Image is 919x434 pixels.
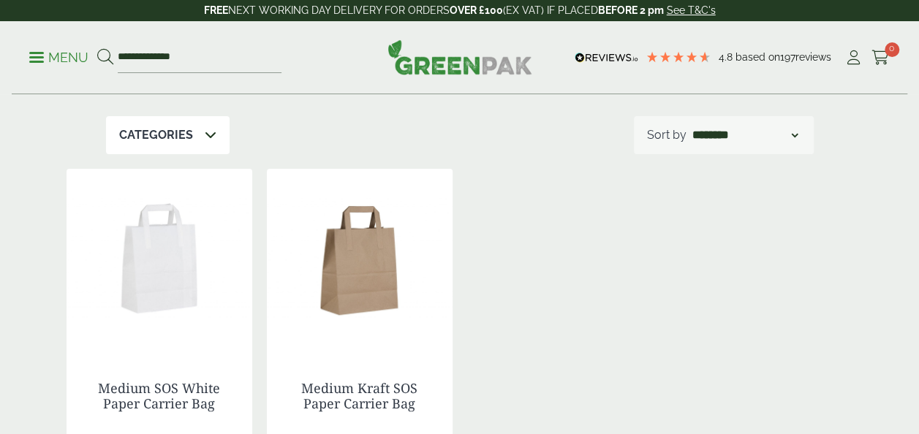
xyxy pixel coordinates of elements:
[29,49,88,66] p: Menu
[780,51,795,63] span: 197
[689,126,801,144] select: Shop order
[719,51,735,63] span: 4.8
[67,169,252,351] img: Medium SOS White Paper Carrier Bag-0
[98,379,220,413] a: Medium SOS White Paper Carrier Bag
[871,50,890,65] i: Cart
[29,49,88,64] a: Menu
[119,126,193,144] p: Categories
[598,4,664,16] strong: BEFORE 2 pm
[844,50,863,65] i: My Account
[301,379,417,413] a: Medium Kraft SOS Paper Carrier Bag
[646,50,711,64] div: 4.79 Stars
[204,4,228,16] strong: FREE
[885,42,899,57] span: 0
[450,4,503,16] strong: OVER £100
[387,39,532,75] img: GreenPak Supplies
[647,126,687,144] p: Sort by
[667,4,716,16] a: See T&C's
[795,51,831,63] span: reviews
[735,51,780,63] span: Based on
[575,53,638,63] img: REVIEWS.io
[871,47,890,69] a: 0
[267,169,453,351] img: Medium Kraft SOS Paper Carrier Bag-0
